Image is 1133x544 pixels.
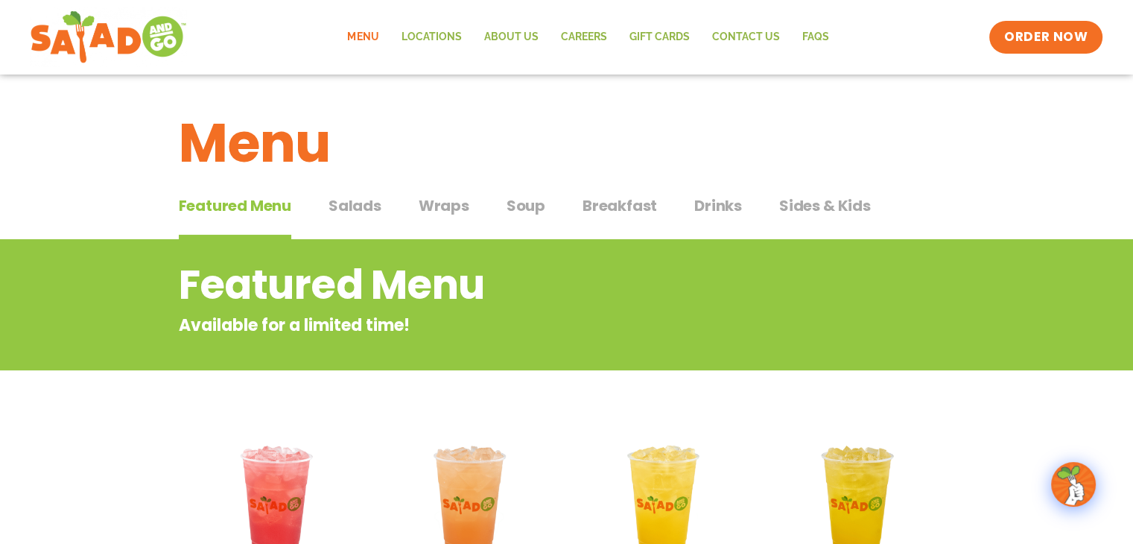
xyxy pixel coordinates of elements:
[329,194,381,217] span: Salads
[419,194,469,217] span: Wraps
[779,194,871,217] span: Sides & Kids
[179,313,835,338] p: Available for a limited time!
[694,194,742,217] span: Drinks
[1004,28,1088,46] span: ORDER NOW
[179,255,835,315] h2: Featured Menu
[618,20,700,54] a: GIFT CARDS
[179,189,955,240] div: Tabbed content
[472,20,549,54] a: About Us
[583,194,657,217] span: Breakfast
[1053,464,1094,505] img: wpChatIcon
[989,21,1102,54] a: ORDER NOW
[336,20,840,54] nav: Menu
[507,194,545,217] span: Soup
[179,103,955,183] h1: Menu
[790,20,840,54] a: FAQs
[30,7,187,67] img: new-SAG-logo-768×292
[390,20,472,54] a: Locations
[700,20,790,54] a: Contact Us
[179,194,291,217] span: Featured Menu
[336,20,390,54] a: Menu
[549,20,618,54] a: Careers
